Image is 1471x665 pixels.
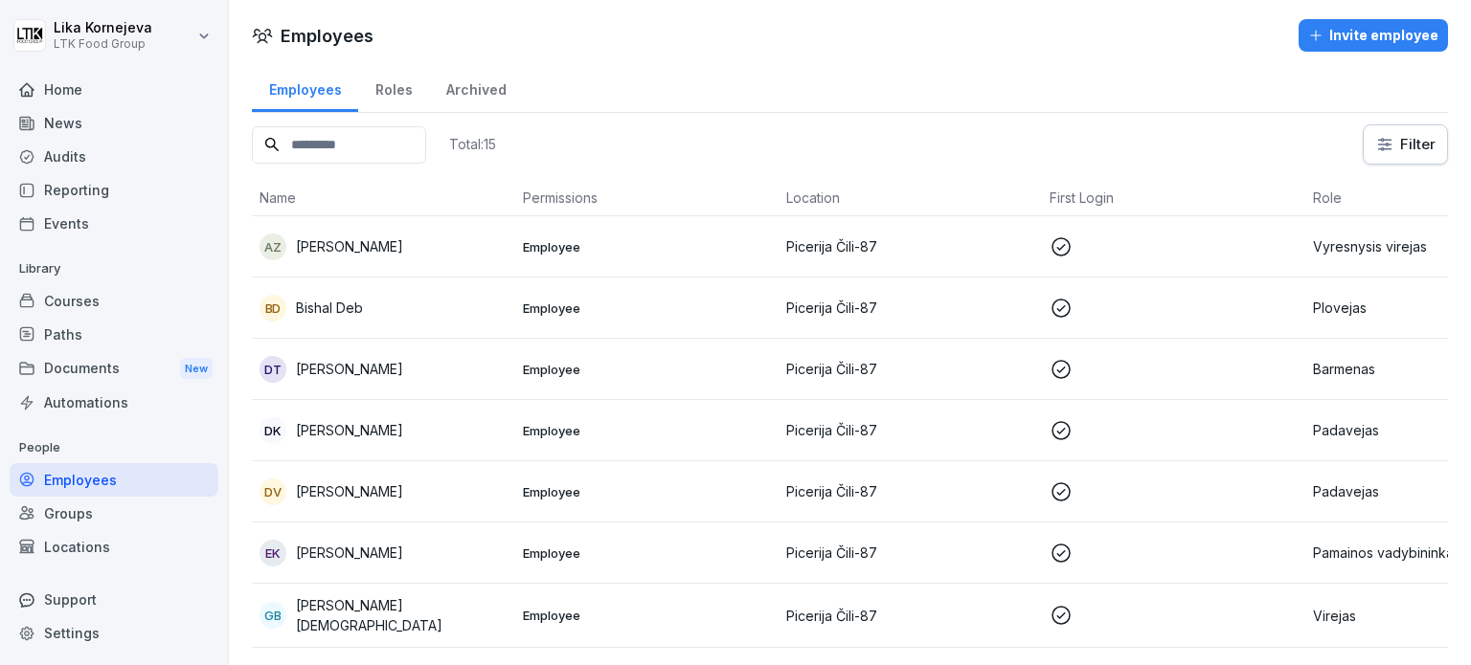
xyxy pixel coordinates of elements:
[10,351,218,387] a: DocumentsNew
[1042,180,1305,216] th: First Login
[296,420,403,440] p: [PERSON_NAME]
[786,359,1034,379] p: Picerija Čili-87
[779,180,1042,216] th: Location
[786,420,1034,440] p: Picerija Čili-87
[523,422,771,439] p: Employee
[10,497,218,530] a: Groups
[260,233,286,260] div: AZ
[786,543,1034,563] p: Picerija Čili-87
[10,284,218,318] a: Courses
[523,299,771,317] p: Employee
[523,361,771,378] p: Employee
[10,463,218,497] a: Employees
[10,254,218,284] p: Library
[523,607,771,624] p: Employee
[10,616,218,650] a: Settings
[1299,19,1448,52] button: Invite employee
[786,298,1034,318] p: Picerija Čili-87
[429,63,523,112] a: Archived
[786,481,1034,501] p: Picerija Čili-87
[10,432,218,463] p: People
[10,173,218,207] a: Reporting
[10,207,218,240] a: Events
[260,540,286,566] div: EK
[449,135,496,153] p: Total: 15
[296,543,403,563] p: [PERSON_NAME]
[10,318,218,351] a: Paths
[10,140,218,173] a: Audits
[1375,135,1436,154] div: Filter
[260,478,286,505] div: DV
[10,106,218,140] a: News
[10,73,218,106] a: Home
[260,356,286,383] div: DT
[54,37,152,51] p: LTK Food Group
[10,351,218,387] div: Documents
[296,481,403,501] p: [PERSON_NAME]
[296,595,508,635] p: [PERSON_NAME][DEMOGRAPHIC_DATA]
[358,63,429,112] a: Roles
[523,238,771,255] p: Employee
[180,358,213,380] div: New
[1308,25,1438,46] div: Invite employee
[260,602,286,629] div: GB
[260,295,286,321] div: BD
[786,236,1034,256] p: Picerija Čili-87
[10,386,218,419] a: Automations
[54,20,152,36] p: Lika Kornejeva
[252,63,358,112] a: Employees
[281,23,373,49] h1: Employees
[260,417,286,444] div: DK
[296,298,363,318] p: Bishal Deb
[296,359,403,379] p: [PERSON_NAME]
[515,180,779,216] th: Permissions
[252,180,515,216] th: Name
[10,583,218,616] div: Support
[786,606,1034,626] p: Picerija Čili-87
[523,544,771,562] p: Employee
[523,483,771,500] p: Employee
[10,530,218,564] a: Locations
[1364,125,1447,164] button: Filter
[296,236,403,256] p: [PERSON_NAME]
